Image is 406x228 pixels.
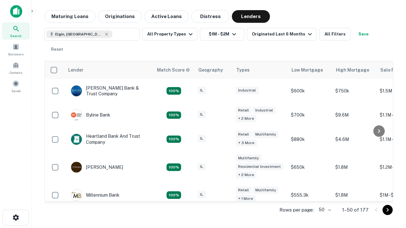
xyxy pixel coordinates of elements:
[288,127,332,151] td: $880k
[319,28,351,41] button: All Filters
[316,205,332,214] div: 50
[332,127,377,151] td: $4.6M
[71,133,147,145] div: Heartland Bank And Trust Company
[47,43,67,56] button: Reset
[64,61,153,79] th: Lender
[198,163,206,170] div: IL
[353,28,374,41] button: Save your search to get updates of matches that match your search criteria.
[288,183,332,207] td: $555.3k
[236,195,256,202] div: + 1 more
[236,115,257,122] div: + 2 more
[291,66,323,74] div: Low Mortgage
[71,190,82,200] img: picture
[332,183,377,207] td: $1.8M
[198,66,223,74] div: Geography
[252,30,314,38] div: Originated Last 6 Months
[288,79,332,103] td: $600k
[232,10,270,23] button: Lenders
[236,171,257,179] div: + 2 more
[198,87,206,94] div: IL
[11,88,21,93] span: Saved
[8,52,23,57] span: Borrowers
[2,78,30,95] a: Saved
[374,177,406,208] iframe: Chat Widget
[167,191,181,199] div: Matching Properties: 16, hasApolloMatch: undefined
[253,131,278,138] div: Multifamily
[232,61,288,79] th: Types
[236,163,283,170] div: Residential Investment
[236,131,252,138] div: Retail
[236,139,257,147] div: + 3 more
[71,189,120,201] div: Millennium Bank
[336,66,369,74] div: High Mortgage
[10,5,22,18] img: capitalize-icon.png
[167,87,181,95] div: Matching Properties: 28, hasApolloMatch: undefined
[142,28,197,41] button: All Property Types
[332,61,377,79] th: High Mortgage
[198,191,206,198] div: IL
[247,28,317,41] button: Originated Last 6 Months
[332,103,377,127] td: $9.6M
[288,151,332,183] td: $650k
[71,134,82,145] img: picture
[71,85,147,97] div: [PERSON_NAME] Bank & Trust Company
[342,206,369,214] p: 1–50 of 177
[253,107,276,114] div: Industrial
[153,61,194,79] th: Capitalize uses an advanced AI algorithm to match your search with the best lender. The match sco...
[236,187,252,194] div: Retail
[200,28,244,41] button: $1M - $2M
[71,85,82,96] img: picture
[167,111,181,119] div: Matching Properties: 18, hasApolloMatch: undefined
[288,103,332,127] td: $700k
[194,61,232,79] th: Geography
[332,151,377,183] td: $1.8M
[236,66,250,74] div: Types
[98,10,142,23] button: Originations
[279,206,314,214] p: Rows per page:
[71,110,82,120] img: picture
[167,163,181,171] div: Matching Properties: 23, hasApolloMatch: undefined
[71,161,123,173] div: [PERSON_NAME]
[68,66,83,74] div: Lender
[236,87,259,94] div: Industrial
[71,109,110,121] div: Byline Bank
[2,41,30,58] a: Borrowers
[10,70,22,75] span: Contacts
[198,111,206,118] div: IL
[191,10,229,23] button: Distress
[55,31,103,37] span: Elgin, [GEOGRAPHIC_DATA], [GEOGRAPHIC_DATA]
[236,155,261,162] div: Multifamily
[44,10,95,23] button: Maturing Loans
[144,10,189,23] button: Active Loans
[2,22,30,40] a: Search
[198,135,206,142] div: IL
[2,59,30,76] a: Contacts
[157,66,189,73] h6: Match Score
[10,33,22,38] span: Search
[71,162,82,173] img: picture
[253,187,278,194] div: Multifamily
[383,205,393,215] button: Go to next page
[236,107,252,114] div: Retail
[332,79,377,103] td: $750k
[167,136,181,143] div: Matching Properties: 19, hasApolloMatch: undefined
[288,61,332,79] th: Low Mortgage
[157,66,190,73] div: Capitalize uses an advanced AI algorithm to match your search with the best lender. The match sco...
